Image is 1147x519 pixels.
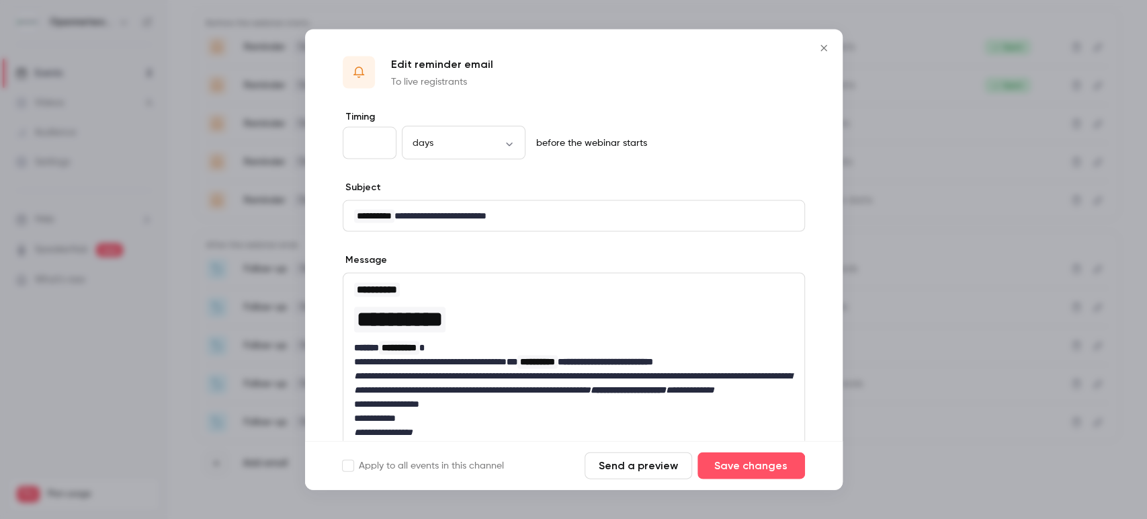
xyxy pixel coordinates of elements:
[343,201,804,231] div: editor
[343,181,381,194] label: Subject
[531,136,647,150] p: before the webinar starts
[343,253,387,267] label: Message
[697,452,805,479] button: Save changes
[402,136,525,149] div: days
[343,274,804,448] div: editor
[391,56,493,73] p: Edit reminder email
[343,110,805,124] label: Timing
[810,35,837,62] button: Close
[343,459,504,473] label: Apply to all events in this channel
[585,452,692,479] button: Send a preview
[391,75,493,89] p: To live registrants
